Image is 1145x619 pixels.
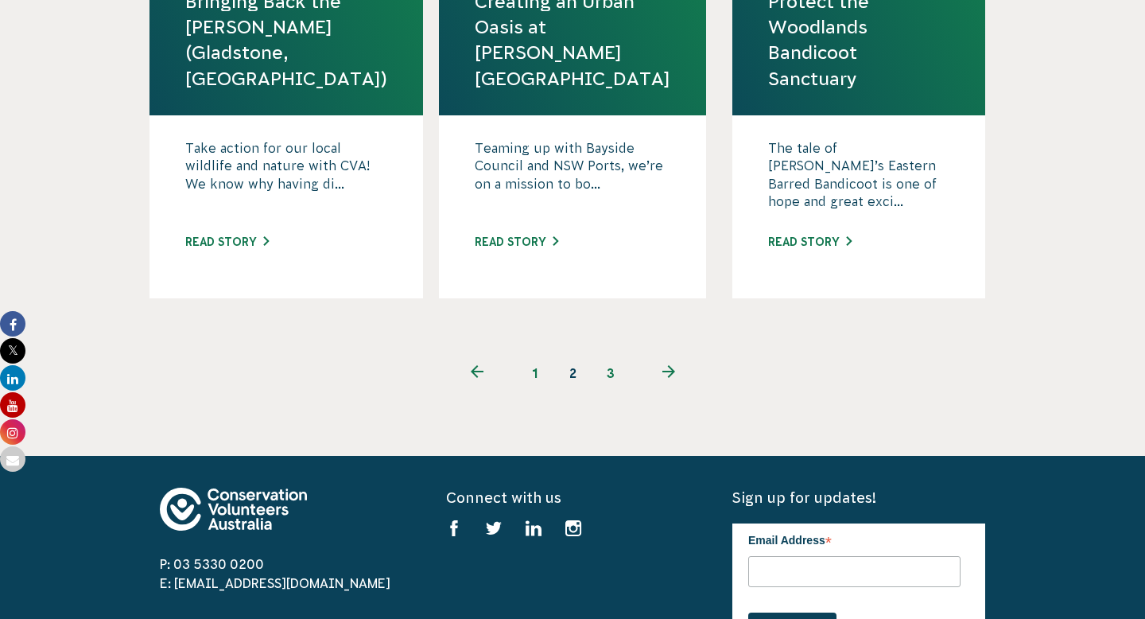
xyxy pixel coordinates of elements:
a: Previous page [438,354,515,392]
span: 2 [553,354,592,392]
img: logo-footer.svg [160,488,307,531]
p: The tale of [PERSON_NAME]’s Eastern Barred Bandicoot is one of hope and great exci... [768,139,949,219]
a: 1 [515,354,553,392]
h5: Connect with us [446,488,699,508]
ul: Pagination [438,354,707,392]
a: Read story [768,236,852,248]
a: Read story [475,236,558,248]
h5: Sign up for updates! [732,488,985,508]
p: Teaming up with Bayside Council and NSW Ports, we’re on a mission to bo... [475,139,670,219]
label: Email Address [748,524,961,554]
a: P: 03 5330 0200 [160,557,264,571]
a: Next page [630,354,707,392]
p: Take action for our local wildlife and nature with CVA! We know why having di... [185,139,387,219]
a: E: [EMAIL_ADDRESS][DOMAIN_NAME] [160,576,390,590]
a: Read story [185,236,269,248]
a: 3 [592,354,630,392]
